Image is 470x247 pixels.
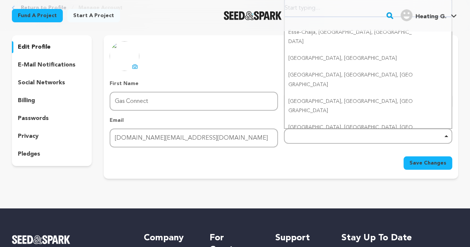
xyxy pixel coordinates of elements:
[401,9,446,21] div: Heating G.'s Profile
[224,11,282,20] a: Seed&Spark Homepage
[285,67,451,93] div: [GEOGRAPHIC_DATA], [GEOGRAPHIC_DATA], [GEOGRAPHIC_DATA]
[12,9,63,22] a: Fund a project
[275,232,326,244] h5: Support
[110,92,278,111] input: First Name
[12,77,92,89] button: social networks
[12,235,70,244] img: Seed&Spark Logo
[18,132,39,141] p: privacy
[18,114,49,123] p: passwords
[12,59,92,71] button: e-mail notifications
[18,61,75,69] p: e-mail notifications
[401,9,412,21] img: user.png
[12,95,92,107] button: billing
[18,43,51,52] p: edit profile
[18,96,35,105] p: billing
[12,41,92,53] button: edit profile
[409,159,446,167] span: Save Changes
[12,113,92,124] button: passwords
[12,148,92,160] button: pledges
[12,235,129,244] a: Seed&Spark Homepage
[403,156,452,170] button: Save Changes
[399,8,458,23] span: Heating G.'s Profile
[415,14,446,20] span: Heating G.
[224,11,282,20] img: Seed&Spark Logo Dark Mode
[110,129,278,147] input: Email
[67,9,120,22] a: Start a project
[18,78,65,87] p: social networks
[110,80,278,87] p: First Name
[285,119,451,145] div: [GEOGRAPHIC_DATA], [GEOGRAPHIC_DATA], [GEOGRAPHIC_DATA]
[110,117,278,124] p: Email
[144,232,195,244] h5: Company
[399,8,458,21] a: Heating G.'s Profile
[285,93,451,119] div: [GEOGRAPHIC_DATA], [GEOGRAPHIC_DATA], [GEOGRAPHIC_DATA]
[12,130,92,142] button: privacy
[18,150,40,159] p: pledges
[341,232,458,244] h5: Stay up to date
[285,50,451,67] div: [GEOGRAPHIC_DATA], [GEOGRAPHIC_DATA]
[285,24,451,50] div: Esse-Chaija, [GEOGRAPHIC_DATA], [GEOGRAPHIC_DATA]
